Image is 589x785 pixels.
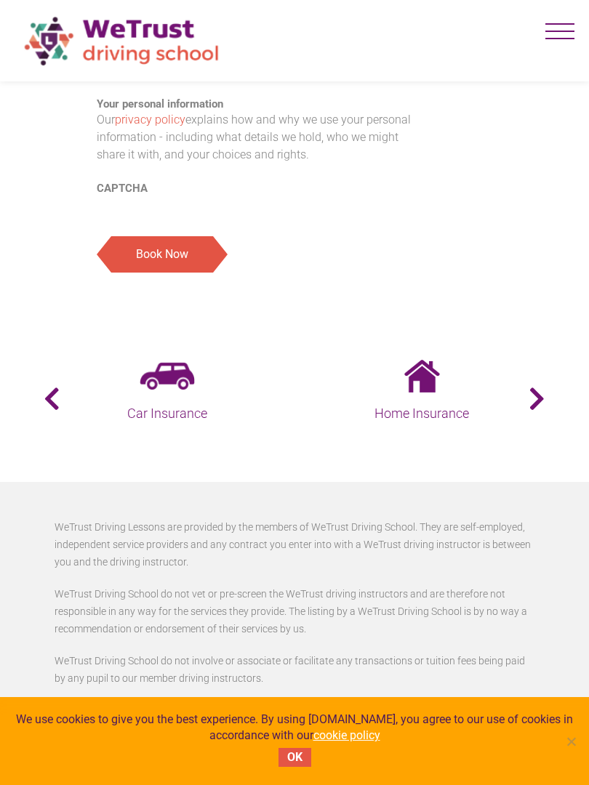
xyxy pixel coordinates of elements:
[55,518,534,571] p: WeTrust Driving Lessons are provided by the members of WeTrust Driving School. They are self-empl...
[313,728,380,742] a: cookie policy
[140,360,195,392] img: car-insurance.png
[97,97,493,112] label: Your personal information
[15,7,233,74] img: wetrust-ds-logo.png
[97,182,148,196] label: CAPTCHA
[44,360,291,424] a: Car Insurance
[115,113,185,126] a: privacy policy
[298,403,545,424] h5: Home Insurance
[55,652,534,687] p: WeTrust Driving School do not involve or associate or facilitate any transactions or tuition fees...
[97,111,424,164] p: Our explains how and why we use your personal information - including what details we hold, who w...
[298,360,545,424] a: Home Insurance
[402,360,441,392] img: home-insurance.png
[44,403,291,424] h5: Car Insurance
[55,585,534,637] p: WeTrust Driving School do not vet or pre-screen the WeTrust driving instructors and are therefore...
[15,712,574,744] span: We use cookies to give you the best experience. By using [DOMAIN_NAME], you agree to our use of c...
[564,734,578,749] span: No
[279,748,311,767] button: OK
[111,236,213,273] input: Book Now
